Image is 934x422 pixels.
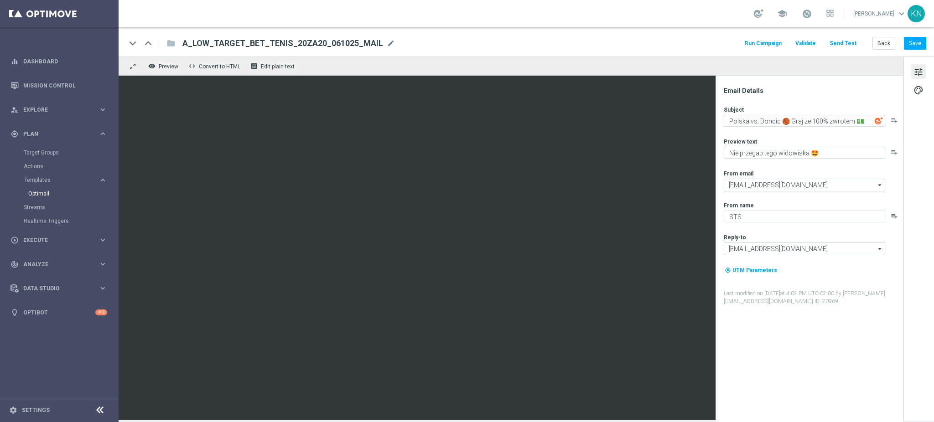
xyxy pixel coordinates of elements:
button: gps_fixed Plan keyboard_arrow_right [10,130,108,138]
span: tune [913,66,924,78]
input: Select [724,242,885,255]
span: UTM Parameters [732,267,777,273]
div: Email Details [724,87,903,95]
i: keyboard_arrow_right [99,284,107,293]
div: Analyze [10,260,99,268]
i: keyboard_arrow_right [99,236,107,244]
div: Mission Control [10,73,107,98]
i: my_location [725,267,731,273]
a: Streams [24,204,95,211]
i: keyboard_arrow_right [99,105,107,114]
a: [PERSON_NAME]keyboard_arrow_down [852,7,908,21]
div: Data Studio [10,284,99,293]
div: Optibot [10,300,107,324]
button: playlist_add [891,117,898,124]
button: Back [872,37,895,50]
button: playlist_add [891,212,898,220]
div: KN [908,5,925,22]
button: my_location UTM Parameters [724,265,778,275]
button: tune [911,64,926,79]
div: Templates [24,173,118,201]
i: track_changes [10,260,19,268]
button: Templates keyboard_arrow_right [24,176,108,184]
a: Mission Control [23,73,107,98]
a: Realtime Triggers [24,217,95,225]
span: Templates [24,177,89,183]
i: person_search [10,106,19,114]
span: A_LOW_TARGET_BET_TENIS_20ZA20_061025_MAIL [182,38,383,49]
button: play_circle_outline Execute keyboard_arrow_right [10,237,108,244]
button: receipt Edit plain text [248,60,299,72]
span: Edit plain text [261,63,295,70]
span: Data Studio [23,286,99,291]
button: person_search Explore keyboard_arrow_right [10,106,108,113]
span: | ID: 20969 [812,298,838,304]
input: Select [724,179,885,191]
i: arrow_drop_down [876,243,885,255]
i: play_circle_outline [10,236,19,244]
button: Mission Control [10,82,108,89]
span: Analyze [23,262,99,267]
button: Run Campaign [743,37,783,50]
label: From name [724,202,754,209]
button: remove_red_eye Preview [146,60,182,72]
button: track_changes Analyze keyboard_arrow_right [10,261,108,268]
a: Actions [24,163,95,170]
div: Realtime Triggers [24,214,118,228]
button: lightbulb Optibot +10 [10,309,108,316]
span: keyboard_arrow_down [897,9,907,19]
span: Preview [159,63,178,70]
div: Templates [24,177,99,183]
i: keyboard_arrow_right [99,260,107,268]
a: Settings [22,407,50,413]
button: Data Studio keyboard_arrow_right [10,285,108,292]
button: code Convert to HTML [186,60,244,72]
i: arrow_drop_down [876,179,885,191]
label: Reply-to [724,234,746,241]
span: Plan [23,131,99,137]
button: Send Test [828,37,858,50]
button: playlist_add [891,149,898,156]
span: Execute [23,237,99,243]
div: Target Groups [24,146,118,160]
label: From email [724,170,753,177]
i: keyboard_arrow_right [99,176,107,185]
button: Validate [794,37,817,50]
span: school [777,9,787,19]
span: palette [913,84,924,96]
div: Actions [24,160,118,173]
div: Explore [10,106,99,114]
span: Convert to HTML [199,63,240,70]
a: Target Groups [24,149,95,156]
div: Plan [10,130,99,138]
button: equalizer Dashboard [10,58,108,65]
label: Subject [724,106,744,113]
i: gps_fixed [10,130,19,138]
a: Optibot [23,300,95,324]
div: Execute [10,236,99,244]
div: +10 [95,309,107,315]
span: Explore [23,107,99,113]
i: remove_red_eye [148,62,156,70]
span: mode_edit [387,39,395,47]
i: lightbulb [10,309,19,317]
i: equalizer [10,57,19,66]
a: Optimail [28,190,95,197]
i: receipt [250,62,258,70]
i: keyboard_arrow_right [99,129,107,138]
span: code [188,62,196,70]
button: palette [911,82,926,97]
span: Validate [795,40,816,46]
